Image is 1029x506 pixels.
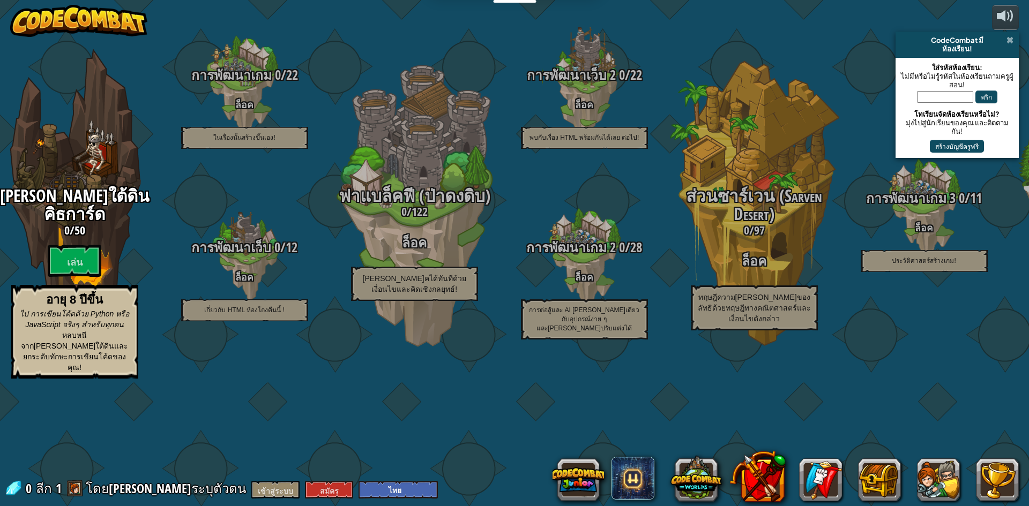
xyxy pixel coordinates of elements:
font: CodeCombat มี [931,36,983,44]
font: 0 [619,66,625,84]
font: ห้องเรียน! [942,44,972,53]
font: 97 [754,222,765,238]
font: ทฤษฎีความ[PERSON_NAME]ของลัทธิด้วยทฤษฎีทางคณิตศาสตร์และเงื่อนไขดังกล่าว [698,293,811,323]
font: ไม่มีหรือไม่รู้รหัสในห้องเรียนถามครูผู้สอน! [901,72,1013,89]
font: 0 [959,189,965,207]
font: เกี่ยวกับ HTML ห้องโถงคืนนี้ ! [204,306,285,314]
font: การต่อสู้และ AI [PERSON_NAME]เดียวกับอุปกรณ์ง่าย ๆ และ[PERSON_NAME]ปรับแต่งได้ [529,306,639,332]
font: การพัฒนาเกม [191,66,272,84]
font: ล็อค [402,233,427,252]
font: พบกับเรื่อง HTML พร้อมกันได้เลย ต่อไป! [530,134,639,141]
font: ล็อค [575,98,593,111]
button: สร้างบัญชีครูฟรี [930,140,984,152]
font: การพัฒนาเกม 3 [866,189,956,207]
font: [PERSON_NAME]คได้ทันทีด้วยเงื่อนไขและคิดเชิงกลยุทธ์! [363,274,466,293]
font: โทเรียนจัดห้องเรียนหรือไม่? [914,110,1000,118]
font: / [749,222,754,238]
font: / [965,189,970,207]
font: / [625,66,630,84]
font: ไป การเขียนโค้ดด้วย Python หรือ JavaScript จริงๆ สำหรับทุกคน [20,309,129,329]
font: สมัคร [320,486,339,496]
font: 0 [26,480,32,497]
font: ในเรื่องนั้นสร้างขึ้นเอง! [213,134,275,141]
font: สร้างบัญชีครูฟรี [935,142,979,150]
font: การพัฒนาเกม 2 [526,238,616,256]
font: 12 [286,238,297,256]
font: 0 [744,222,749,238]
font: 0 [401,203,407,220]
font: การพัฒนาเว็บ [191,238,271,256]
font: ล็อค [235,98,253,111]
button: เข้าสู่ระบบ [251,481,300,499]
font: เล่น [67,255,83,269]
font: 0 [274,238,280,256]
font: / [625,238,630,256]
font: 50 [74,222,85,238]
font: หลบหนีจาก[PERSON_NAME]ใต้ดินและยกระดับทักษะการเขียนโค้ดของคุณ! [21,331,128,372]
font: / [407,203,412,220]
font: 22 [286,66,298,84]
font: โดย[PERSON_NAME]ระบุตัวตน [86,480,246,497]
font: ลีก [36,480,52,497]
font: ประวัติศาสตร์สร้างเกม! [892,257,956,265]
font: ล็อค [742,252,766,270]
font: ฟาแบล็คฟี (ป่าดงดิบ) [339,184,490,207]
font: ส่วนซาร์เวน (Sarven Desert) [686,184,822,226]
font: มุ่งไปสู่นักเรียนของคุณ และติดตามกัน! [906,118,1009,135]
font: 0 [619,238,625,256]
font: ใส่รหัสห้องเรียน: [932,63,982,72]
button: สมัคร [305,481,353,499]
font: 0 [64,222,70,238]
font: 28 [630,238,642,256]
font: 122 [412,203,428,220]
font: / [281,66,286,84]
font: 11 [970,189,982,207]
font: 1 [56,480,62,497]
font: ล็อค [575,270,593,283]
font: 0 [275,66,281,84]
font: พริก [981,93,992,101]
font: ล็อค [235,270,253,283]
font: / [280,238,286,256]
font: การพัฒนาเว็บ 2 [527,66,616,84]
button: ที่นั่น [992,5,1019,30]
button: พริก [975,90,997,103]
font: เข้าสู่ระบบ [258,486,293,496]
font: ล็อค [915,221,933,234]
font: / [70,222,74,238]
img: CodeCombat - เรียนรู้การเขียนโค้ดโดยการเล่นเกม [10,5,147,37]
font: 22 [630,66,642,84]
font: อายุ 8 ปีขึ้น [46,293,103,306]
